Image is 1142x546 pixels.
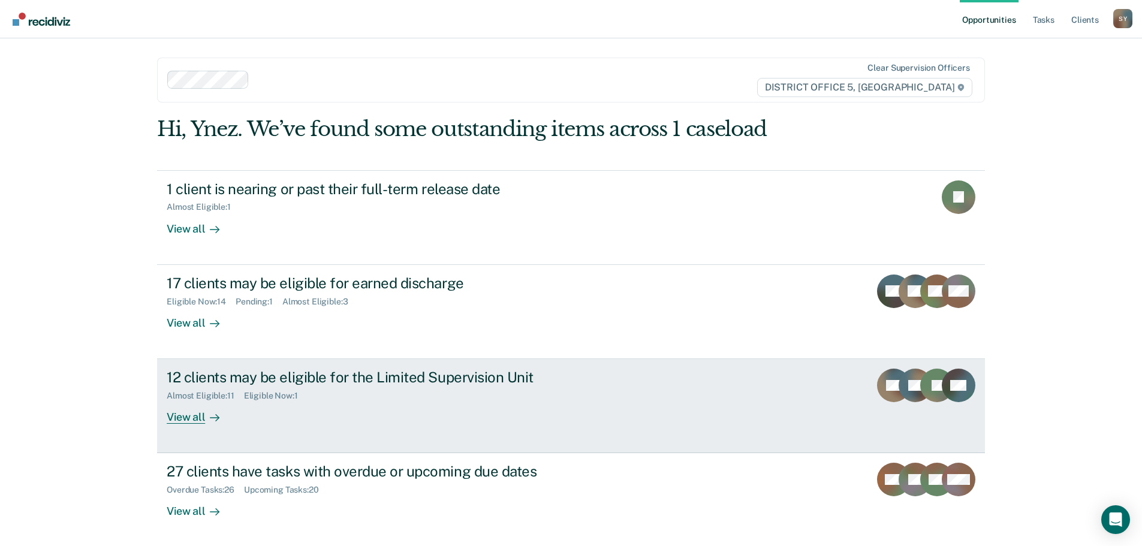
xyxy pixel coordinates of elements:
div: Eligible Now : 1 [244,391,308,401]
div: Open Intercom Messenger [1101,505,1130,534]
a: 12 clients may be eligible for the Limited Supervision UnitAlmost Eligible:11Eligible Now:1View all [157,359,985,453]
div: S Y [1113,9,1132,28]
div: Overdue Tasks : 26 [167,485,244,495]
img: Recidiviz [13,13,70,26]
div: Clear supervision officers [867,63,969,73]
div: 12 clients may be eligible for the Limited Supervision Unit [167,369,587,386]
div: View all [167,495,234,518]
div: Almost Eligible : 1 [167,202,240,212]
a: 1 client is nearing or past their full-term release dateAlmost Eligible:1View all [157,170,985,265]
div: Almost Eligible : 11 [167,391,244,401]
div: Almost Eligible : 3 [282,297,358,307]
div: Hi, Ynez. We’ve found some outstanding items across 1 caseload [157,117,819,141]
div: Pending : 1 [236,297,282,307]
div: Eligible Now : 14 [167,297,236,307]
div: View all [167,212,234,236]
a: 17 clients may be eligible for earned dischargeEligible Now:14Pending:1Almost Eligible:3View all [157,265,985,359]
div: View all [167,306,234,330]
div: 1 client is nearing or past their full-term release date [167,180,587,198]
div: 17 clients may be eligible for earned discharge [167,274,587,292]
button: Profile dropdown button [1113,9,1132,28]
span: DISTRICT OFFICE 5, [GEOGRAPHIC_DATA] [757,78,972,97]
div: View all [167,401,234,424]
div: Upcoming Tasks : 20 [244,485,329,495]
div: 27 clients have tasks with overdue or upcoming due dates [167,463,587,480]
